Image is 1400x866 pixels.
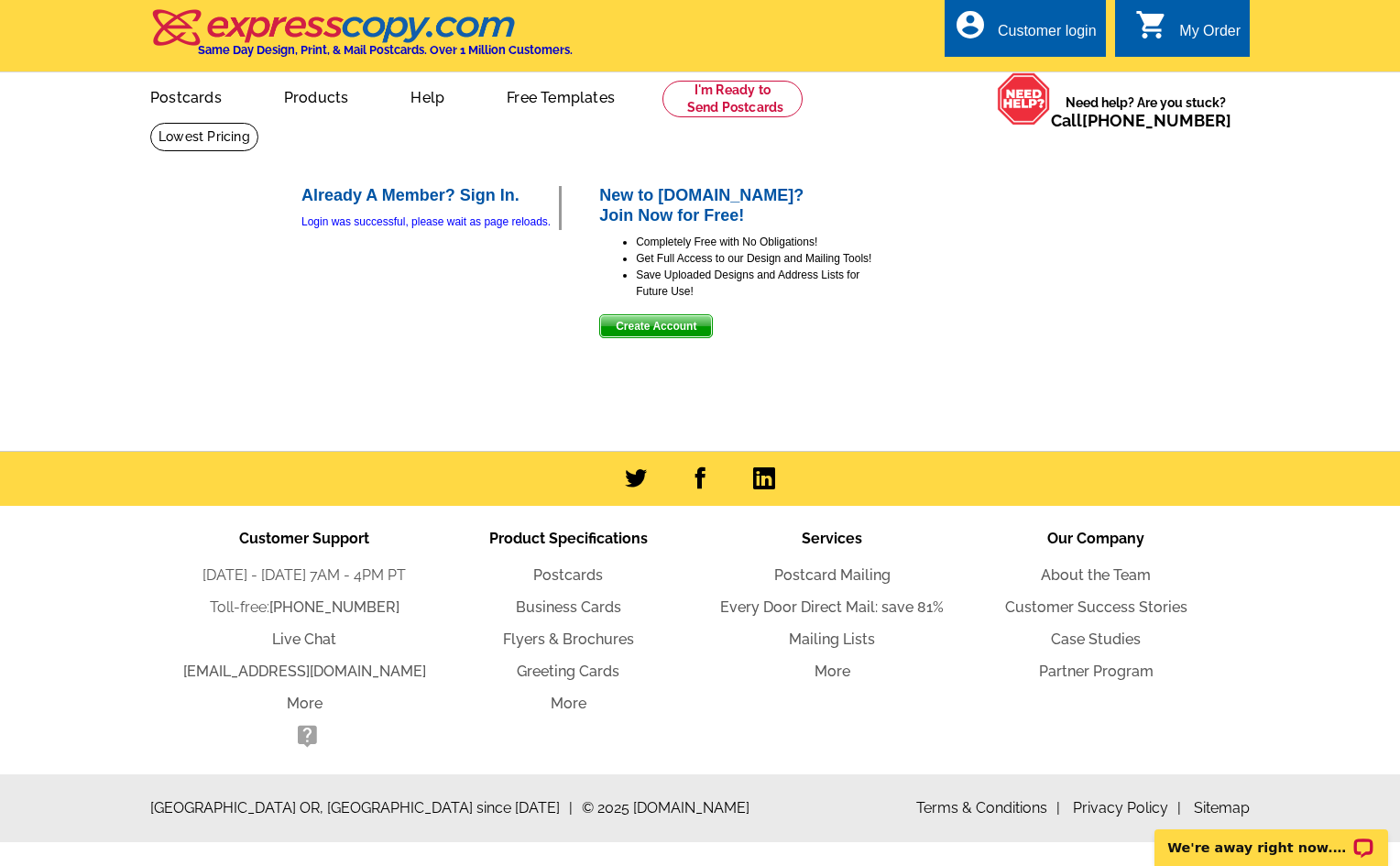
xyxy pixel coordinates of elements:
a: Customer Success Stories [1005,598,1187,616]
h2: Already A Member? Sign In. [301,186,559,206]
div: My Order [1179,23,1241,49]
a: [PHONE_NUMBER] [1082,111,1231,130]
span: © 2025 [DOMAIN_NAME] [582,797,749,819]
a: Business Cards [516,598,621,616]
a: Postcard Mailing [774,566,891,584]
a: Mailing Lists [789,630,875,648]
li: Get Full Access to our Design and Mailing Tools! [636,250,874,267]
span: Create Account [600,315,712,337]
a: account_circle Customer login [954,20,1097,43]
a: About the Team [1041,566,1151,584]
div: Customer login [998,23,1097,49]
iframe: LiveChat chat widget [1143,808,1400,866]
h4: Same Day Design, Print, & Mail Postcards. Over 1 Million Customers. [198,43,573,57]
a: More [815,663,850,680]
a: Flyers & Brochures [503,630,634,648]
div: Login was successful, please wait as page reloads. [301,214,559,230]
span: Our Company [1047,530,1144,547]
span: Services [802,530,862,547]
span: Customer Support [239,530,369,547]
a: Greeting Cards [517,663,619,680]
a: Every Door Direct Mail: save 81% [720,598,944,616]
span: [GEOGRAPHIC_DATA] OR, [GEOGRAPHIC_DATA] since [DATE] [150,797,573,819]
a: Partner Program [1039,663,1154,680]
li: Save Uploaded Designs and Address Lists for Future Use! [636,267,874,300]
span: Product Specifications [489,530,648,547]
a: Free Templates [477,74,644,117]
button: Create Account [599,314,713,338]
i: account_circle [954,8,987,41]
span: Call [1051,111,1231,130]
i: shopping_cart [1135,8,1168,41]
a: shopping_cart My Order [1135,20,1241,43]
a: More [551,695,586,712]
a: Same Day Design, Print, & Mail Postcards. Over 1 Million Customers. [150,22,573,57]
a: Postcards [533,566,603,584]
a: Postcards [121,74,251,117]
a: Sitemap [1194,799,1250,817]
a: More [287,695,323,712]
a: [EMAIL_ADDRESS][DOMAIN_NAME] [183,663,426,680]
a: Live Chat [272,630,336,648]
a: [PHONE_NUMBER] [269,598,399,616]
a: Products [255,74,378,117]
li: [DATE] - [DATE] 7AM - 4PM PT [172,565,436,586]
a: Terms & Conditions [916,799,1060,817]
img: help [997,72,1051,126]
span: Need help? Are you stuck? [1051,93,1241,130]
li: Completely Free with No Obligations! [636,234,874,250]
a: Case Studies [1051,630,1141,648]
h2: New to [DOMAIN_NAME]? Join Now for Free! [599,186,874,225]
a: Privacy Policy [1073,799,1181,817]
a: Help [381,74,474,117]
li: Toll-free: [172,597,436,619]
